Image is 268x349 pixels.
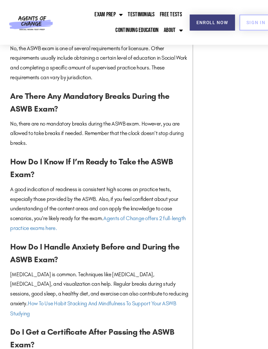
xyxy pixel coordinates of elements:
p: A good indication of readiness is consistent high scores on practice tests, especially those prov... [10,177,182,224]
p: No, the ASWB exam is one of several requirements for licensure. Other requirements usually includ... [10,42,182,80]
span: SIGN IN [237,20,255,24]
h3: How Do I Know If I’m Ready to Take the ASWB Exam? [10,149,182,174]
a: How To Use Habit Stacking And Mindfulness To Support Your ASWB Studying [10,289,169,304]
span: Enroll Now [189,20,219,24]
a: Free Tests [152,7,176,22]
a: Enroll Now [182,14,226,29]
p: No, there are no mandatory breaks during the ASWB exam. However, you are allowed to take breaks i... [10,114,182,143]
a: Testimonials [121,7,150,22]
p: [MEDICAL_DATA] is common. Techniques like [MEDICAL_DATA], [MEDICAL_DATA], and visualization can h... [10,259,182,306]
a: SIGN IN [230,14,261,29]
a: About [156,22,177,37]
h3: Are There Any Mandatory Breaks During the ASWB Exam? [10,86,182,111]
h3: Do I Get a Certificate After Passing the ASWB Exam? [10,313,182,338]
a: Continuing Education [109,22,154,37]
a: Exam Prep [89,7,120,22]
h3: How Do I Handle Anxiety Before and During the ASWB Exam? [10,231,182,256]
nav: Menu [58,7,177,37]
